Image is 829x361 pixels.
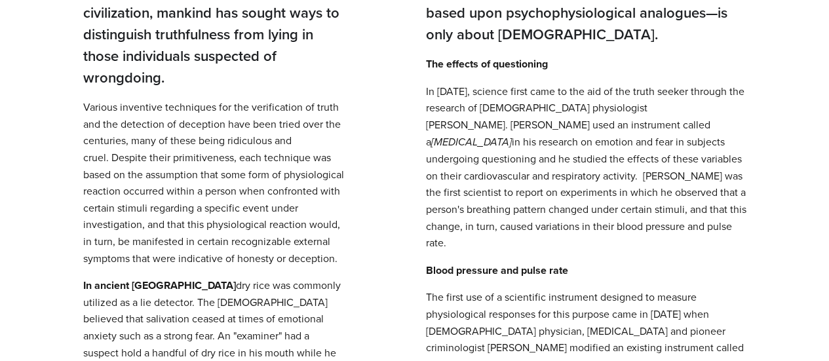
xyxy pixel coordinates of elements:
[425,263,568,278] strong: Blood pressure and pulse rate
[83,99,347,267] p: Various inventive techniques for the verification of truth and the detection of deception have be...
[83,278,236,293] strong: In ancient [GEOGRAPHIC_DATA]
[425,56,547,71] strong: The effects of questioning
[425,83,746,252] p: In [DATE], science first came to the aid of the truth seeker through the research of [DEMOGRAPHIC...
[431,136,511,149] em: [MEDICAL_DATA]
